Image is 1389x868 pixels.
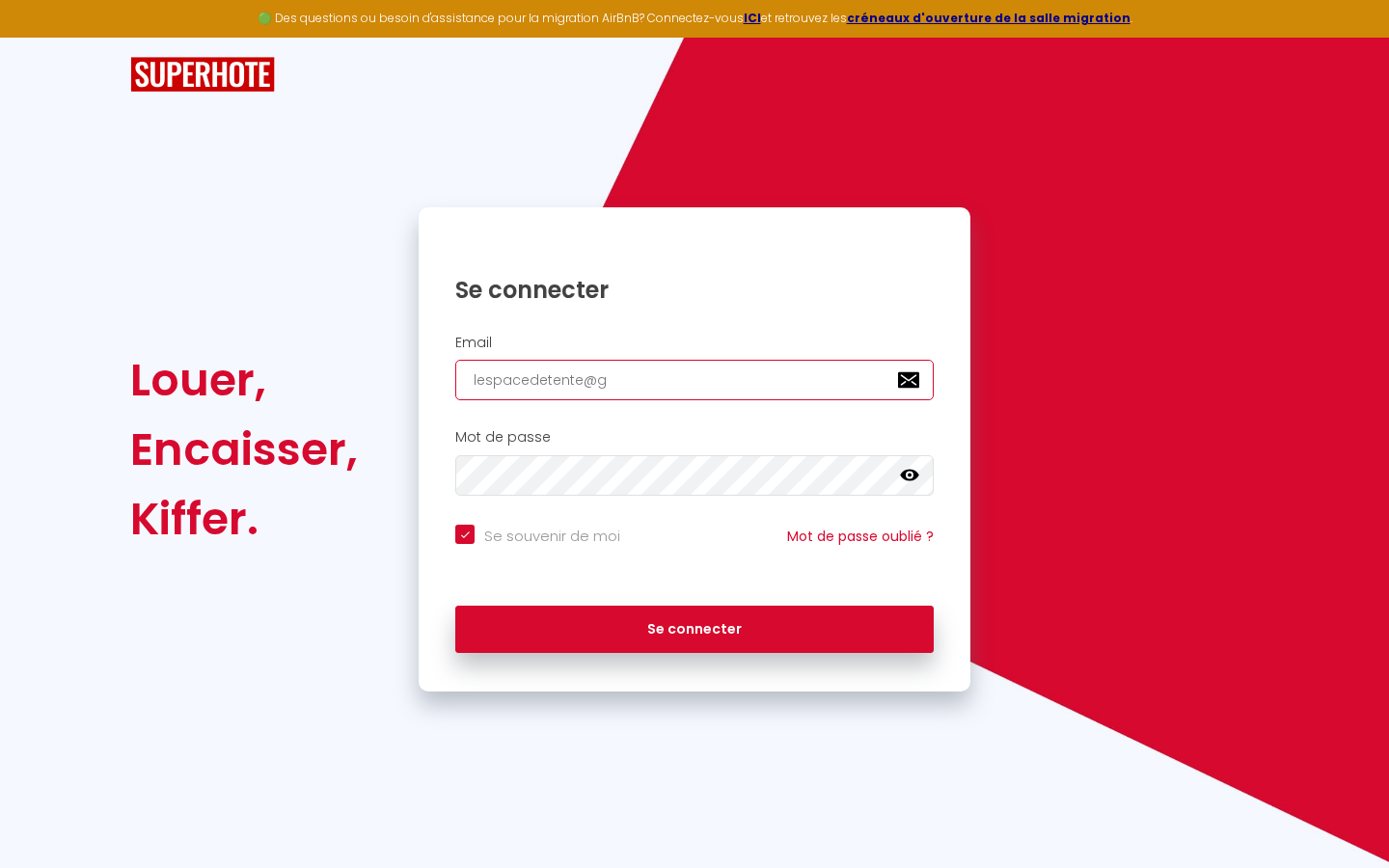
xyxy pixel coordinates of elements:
[455,275,934,305] h1: Se connecter
[130,484,358,554] div: Kiffer.
[455,335,934,351] h2: Email
[15,8,73,66] button: Ouvrir le widget de chat LiveChat
[455,360,934,400] input: Ton Email
[130,415,358,484] div: Encaisser,
[455,429,934,446] h2: Mot de passe
[130,345,358,415] div: Louer,
[744,10,761,26] a: ICI
[847,10,1130,26] a: créneaux d'ouverture de la salle migration
[455,606,934,654] button: Se connecter
[787,527,934,546] a: Mot de passe oublié ?
[130,57,275,93] img: SuperHote logo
